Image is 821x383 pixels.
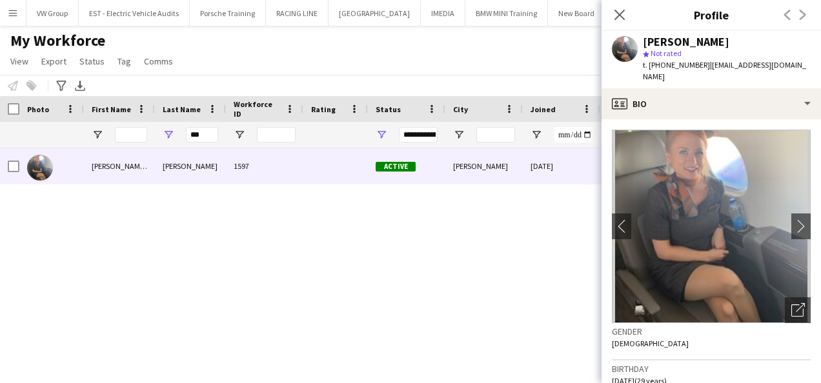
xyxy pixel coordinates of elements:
button: Open Filter Menu [163,129,174,141]
div: [PERSON_NAME] [445,148,523,184]
span: [DEMOGRAPHIC_DATA] [612,339,689,348]
span: Workforce ID [234,99,280,119]
img: Chloe-May Webb [27,155,53,181]
button: VW Group [26,1,79,26]
h3: Birthday [612,363,811,375]
span: Export [41,55,66,67]
button: Open Filter Menu [376,129,387,141]
div: Bio [602,88,821,119]
span: Not rated [651,48,682,58]
button: Open Filter Menu [234,129,245,141]
button: IMEDIA [421,1,465,26]
input: First Name Filter Input [115,127,147,142]
div: [PERSON_NAME] [643,36,729,48]
span: First Name [92,104,131,114]
span: Tag [117,55,131,67]
input: Last Name Filter Input [186,127,218,142]
a: View [5,53,34,70]
span: Last Name [163,104,201,114]
h3: Profile [602,6,821,23]
span: Comms [144,55,173,67]
span: View [10,55,28,67]
img: Crew avatar or photo [612,130,811,323]
a: Export [36,53,72,70]
span: Photo [27,104,49,114]
span: City [453,104,468,114]
div: 1597 [226,148,303,184]
button: Open Filter Menu [453,129,465,141]
a: Status [74,53,110,70]
button: New Board [548,1,605,26]
app-action-btn: Advanced filters [54,78,69,93]
span: t. [PHONE_NUMBER] [643,60,710,70]
span: Status [79,55,105,67]
span: My Workforce [10,31,105,50]
input: Workforce ID Filter Input [257,127,296,142]
span: Status [376,104,401,114]
app-action-btn: Export XLSX [72,78,88,93]
h3: Gender [612,326,811,337]
button: Open Filter Menu [92,129,103,141]
a: Comms [139,53,178,70]
button: EST - Electric Vehicle Audits [79,1,190,26]
div: Open photos pop-in [785,297,811,323]
div: [PERSON_NAME]-May [84,148,155,184]
span: | [EMAIL_ADDRESS][DOMAIN_NAME] [643,60,806,81]
div: 160 days [600,148,678,184]
button: RACING LINE [266,1,329,26]
span: Joined [531,104,556,114]
div: [PERSON_NAME] [155,148,226,184]
span: Rating [311,104,336,114]
div: [DATE] [523,148,600,184]
button: [GEOGRAPHIC_DATA] [329,1,421,26]
input: City Filter Input [476,127,515,142]
button: BMW MINI Training [465,1,548,26]
button: Open Filter Menu [531,129,542,141]
span: Active [376,162,416,172]
a: Tag [112,53,136,70]
button: Porsche Training [190,1,266,26]
input: Joined Filter Input [554,127,593,142]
